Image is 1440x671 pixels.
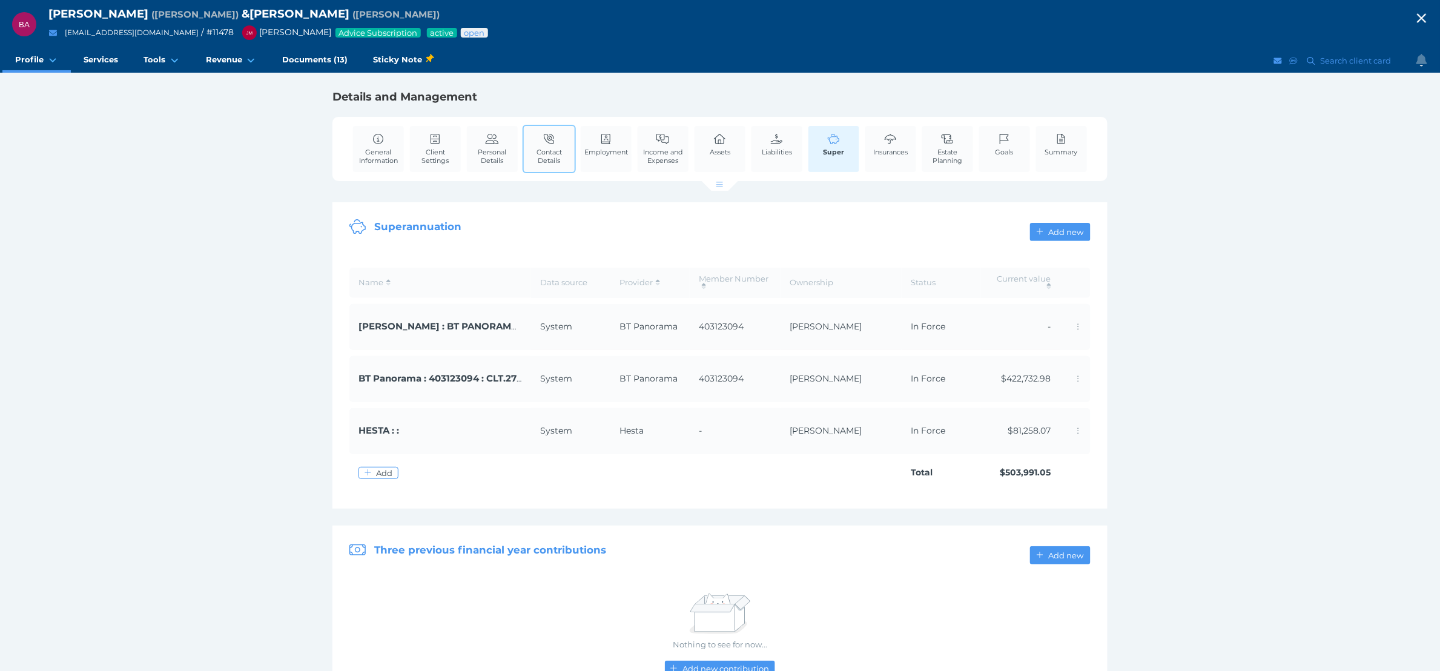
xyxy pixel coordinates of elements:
[206,55,242,65] span: Revenue
[911,373,945,384] span: In Force
[759,126,795,163] a: Liabilities
[48,7,148,21] span: [PERSON_NAME]
[1030,546,1091,564] button: Add new
[992,126,1017,163] a: Goals
[413,148,458,165] span: Client Settings
[193,48,269,73] a: Revenue
[373,53,433,66] span: Sticky Note
[911,321,945,332] span: In Force
[201,27,234,38] span: / # 11478
[996,148,1014,156] span: Goals
[429,28,455,38] span: Service package status: Active service agreement in place
[269,48,360,73] a: Documents (13)
[1030,223,1091,241] button: Add new
[352,8,440,20] span: Preferred name
[410,126,461,171] a: Client Settings
[811,148,856,156] span: Super
[540,425,572,436] span: System
[374,468,398,478] span: Add
[619,425,644,436] span: Hesta
[84,55,118,65] span: Services
[781,268,902,298] th: Ownership
[524,126,575,171] a: Contact Details
[358,372,537,384] span: BT Panorama : 403123094 : CLT.271733
[282,55,348,65] span: Documents (13)
[619,373,678,384] span: BT Panorama
[690,268,781,298] th: Member Number
[581,126,631,163] a: Employment
[1042,126,1081,163] a: Summary
[584,148,628,156] span: Employment
[151,8,239,20] span: Preferred name
[1002,373,1051,384] span: $422,732.98
[467,126,518,171] a: Personal Details
[527,148,572,165] span: Contact Details
[19,20,30,29] span: BA
[1046,227,1089,237] span: Add new
[1008,425,1051,436] span: $81,258.07
[463,28,486,38] span: Advice status: Review not yet booked in
[144,55,165,65] span: Tools
[922,126,973,171] a: Estate Planning
[2,48,71,73] a: Profile
[925,148,970,165] span: Estate Planning
[1048,321,1051,332] span: -
[540,321,572,332] span: System
[610,268,690,298] th: Provider
[710,148,730,156] span: Assets
[15,55,44,65] span: Profile
[902,268,981,298] th: Status
[1046,550,1089,560] span: Add new
[790,425,862,436] span: [PERSON_NAME]
[358,425,399,436] span: HESTA : :
[1302,53,1398,68] button: Search client card
[707,126,733,163] a: Assets
[1272,53,1284,68] button: Email
[871,126,911,163] a: Insurances
[790,373,862,384] span: [PERSON_NAME]
[338,28,418,38] span: Advice Subscription
[874,148,908,156] span: Insurances
[540,373,572,384] span: System
[699,321,744,332] span: 403123094
[242,7,349,21] span: & [PERSON_NAME]
[762,148,792,156] span: Liabilities
[790,321,862,332] span: [PERSON_NAME]
[356,148,401,165] span: General Information
[358,467,398,479] button: Add
[699,373,744,384] span: 403123094
[375,220,462,233] span: Superannuation
[236,27,331,38] span: [PERSON_NAME]
[1288,53,1300,68] button: SMS
[673,640,767,649] span: Nothing to see for now...
[246,30,253,36] span: JM
[531,268,610,298] th: Data source
[353,126,404,171] a: General Information
[911,467,933,478] span: Total
[71,48,131,73] a: Services
[981,268,1060,298] th: Current value
[470,148,515,165] span: Personal Details
[619,321,678,332] span: BT Panorama
[911,425,945,436] span: In Force
[1318,56,1397,65] span: Search client card
[641,148,685,165] span: Income and Expenses
[65,28,199,37] a: [EMAIL_ADDRESS][DOMAIN_NAME]
[689,593,751,635] img: Nothing to see for now...
[45,25,61,41] button: Email
[375,544,607,556] span: Three previous financial year contributions
[638,126,689,171] a: Income and Expenses
[242,25,257,40] div: Jonathon Martino
[332,90,1108,104] h1: Details and Management
[358,320,599,332] span: [PERSON_NAME] : BT PANORAMA : superanuuation
[12,12,36,36] div: Barry Andrew
[808,126,859,172] a: Super
[699,425,702,436] span: -
[349,268,531,298] th: Name
[1045,148,1078,156] span: Summary
[1000,467,1051,478] span: $503,991.05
